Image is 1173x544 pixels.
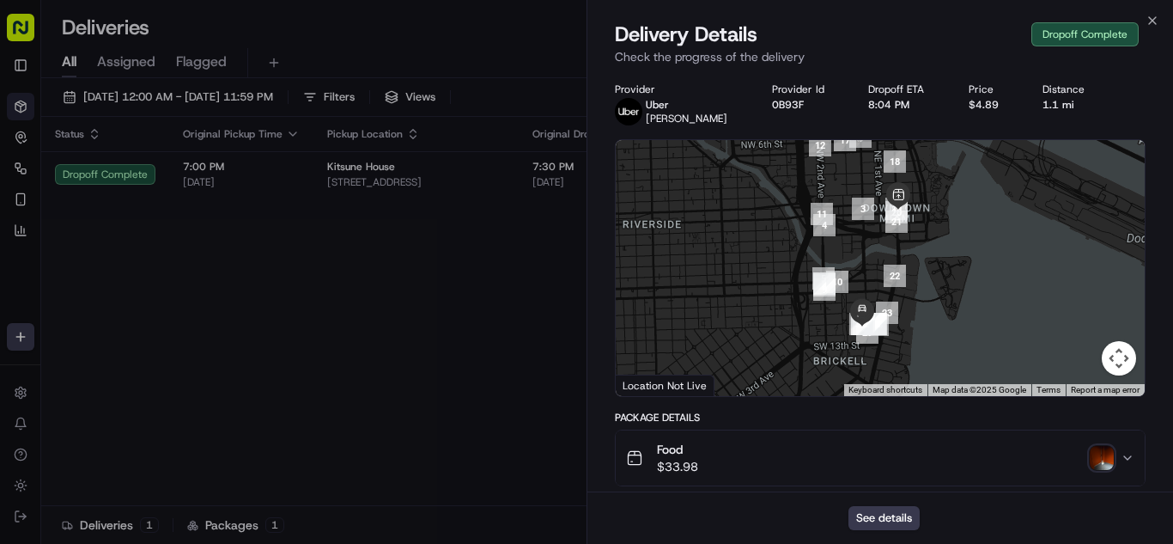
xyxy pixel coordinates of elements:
[811,203,833,225] div: 11
[615,48,1146,65] p: Check the progress of the delivery
[162,249,276,266] span: API Documentation
[138,242,283,273] a: 💻API Documentation
[813,274,836,296] div: 8
[646,112,727,125] span: [PERSON_NAME]
[616,431,1145,486] button: Food$33.98photo_proof_of_delivery image
[17,251,31,265] div: 📗
[834,129,856,151] div: 17
[615,83,745,96] div: Provider
[933,385,1026,394] span: Map data ©2025 Google
[868,83,941,96] div: Dropoff ETA
[868,98,941,112] div: 8:04 PM
[884,150,906,173] div: 18
[885,211,908,233] div: 21
[657,458,698,475] span: $33.98
[969,83,1016,96] div: Price
[1102,341,1136,376] button: Map camera controls
[620,374,677,396] a: Open this area in Google Maps (opens a new window)
[809,134,831,156] div: 12
[1036,385,1061,394] a: Terms (opens in new tab)
[34,249,131,266] span: Knowledge Base
[884,265,906,287] div: 22
[10,242,138,273] a: 📗Knowledge Base
[145,251,159,265] div: 💻
[17,17,52,52] img: Nash
[657,441,698,458] span: Food
[826,271,848,293] div: 10
[171,291,208,304] span: Pylon
[646,98,727,112] p: Uber
[615,98,642,125] img: uber-new-logo.jpeg
[620,374,677,396] img: Google
[45,111,309,129] input: Got a question? Start typing here...
[1042,83,1102,96] div: Distance
[772,98,804,112] button: 0B93F
[17,69,313,96] p: Welcome 👋
[1071,385,1140,394] a: Report a map error
[772,83,842,96] div: Provider Id
[848,384,922,396] button: Keyboard shortcuts
[813,278,836,301] div: 9
[813,214,836,236] div: 4
[1042,98,1102,112] div: 1.1 mi
[17,164,48,195] img: 1736555255976-a54dd68f-1ca7-489b-9aae-adbdc363a1c4
[876,302,898,324] div: 23
[615,411,1146,425] div: Package Details
[813,272,836,295] div: 7
[1090,446,1114,470] img: photo_proof_of_delivery image
[852,198,874,220] div: 3
[58,164,282,181] div: Start new chat
[616,375,714,396] div: Location Not Live
[969,98,1016,112] div: $4.89
[848,506,920,530] button: See details
[58,181,217,195] div: We're available if you need us!
[615,21,757,48] span: Delivery Details
[292,169,313,190] button: Start new chat
[812,267,835,290] div: 5
[121,290,208,304] a: Powered byPylon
